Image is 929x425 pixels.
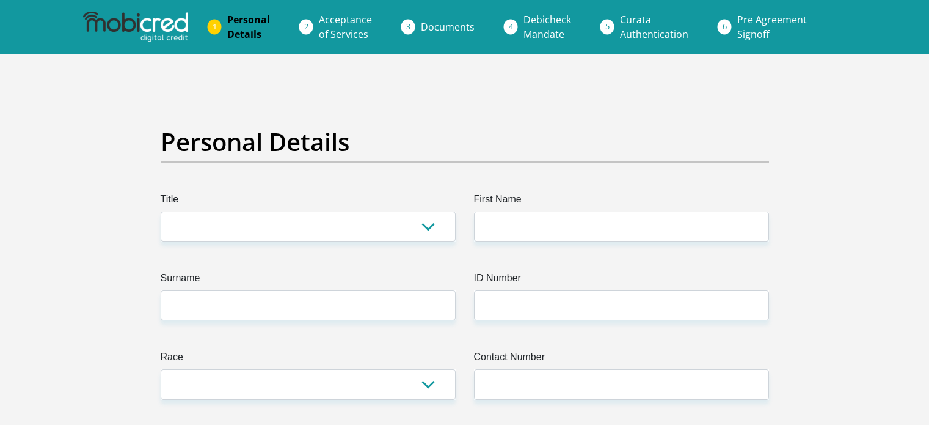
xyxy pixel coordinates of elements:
span: Curata Authentication [620,13,688,41]
a: PersonalDetails [217,7,280,46]
span: Pre Agreement Signoff [737,13,807,41]
a: Pre AgreementSignoff [727,7,817,46]
a: Acceptanceof Services [309,7,382,46]
span: Personal Details [227,13,270,41]
label: Title [161,192,456,212]
a: CurataAuthentication [610,7,698,46]
label: Surname [161,271,456,290]
label: Race [161,350,456,369]
h2: Personal Details [161,127,769,157]
img: mobicred logo [83,12,188,42]
span: Acceptance of Services [319,13,372,41]
span: Documents [421,20,475,34]
input: First Name [474,212,769,242]
span: Debicheck Mandate [523,13,571,41]
a: DebicheckMandate [514,7,581,46]
input: Surname [161,290,456,320]
a: Documents [411,15,484,39]
label: ID Number [474,271,769,290]
label: First Name [474,192,769,212]
input: Contact Number [474,369,769,399]
label: Contact Number [474,350,769,369]
input: ID Number [474,290,769,320]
